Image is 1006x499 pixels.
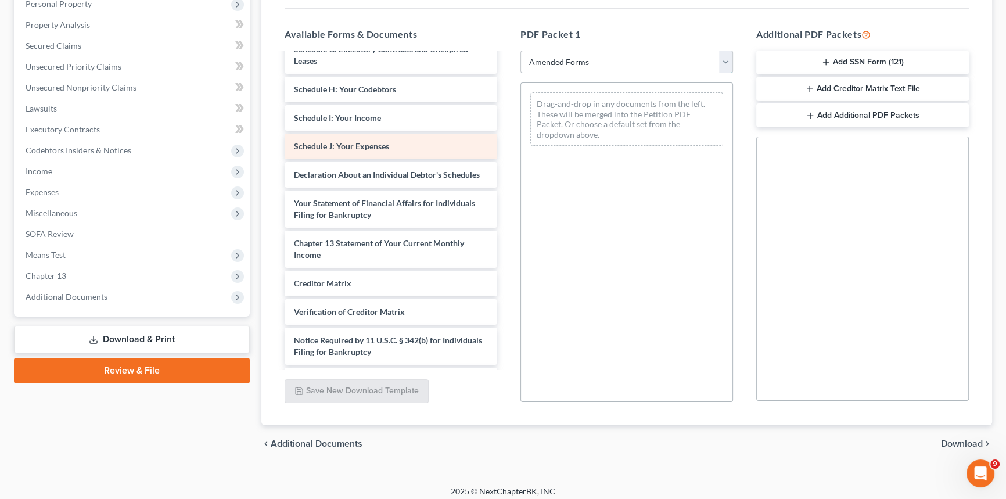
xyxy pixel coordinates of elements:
span: Chapter 13 [26,271,66,281]
span: Secured Claims [26,41,81,51]
a: Lawsuits [16,98,250,119]
h5: Additional PDF Packets [756,27,969,41]
span: Your Statement of Financial Affairs for Individuals Filing for Bankruptcy [294,198,475,220]
span: Declaration About an Individual Debtor's Schedules [294,170,480,180]
iframe: Intercom live chat [967,459,994,487]
span: Codebtors Insiders & Notices [26,145,131,155]
a: Unsecured Nonpriority Claims [16,77,250,98]
button: Add Creditor Matrix Text File [756,77,969,101]
span: Download [941,439,983,448]
span: Additional Documents [26,292,107,301]
span: Means Test [26,250,66,260]
i: chevron_right [983,439,992,448]
span: Property Analysis [26,20,90,30]
a: Unsecured Priority Claims [16,56,250,77]
span: Schedule I: Your Income [294,113,381,123]
span: Income [26,166,52,176]
a: Executory Contracts [16,119,250,140]
span: Creditor Matrix [294,278,351,288]
span: Lawsuits [26,103,57,113]
button: Download chevron_right [941,439,992,448]
a: Review & File [14,358,250,383]
span: SOFA Review [26,229,74,239]
span: Expenses [26,187,59,197]
button: Add Additional PDF Packets [756,103,969,128]
span: 9 [990,459,1000,469]
i: chevron_left [261,439,271,448]
div: Drag-and-drop in any documents from the left. These will be merged into the Petition PDF Packet. ... [530,92,723,146]
span: Schedule G: Executory Contracts and Unexpired Leases [294,44,468,66]
h5: Available Forms & Documents [285,27,497,41]
span: Executory Contracts [26,124,100,134]
a: Secured Claims [16,35,250,56]
a: Download & Print [14,326,250,353]
h5: PDF Packet 1 [520,27,733,41]
span: Unsecured Priority Claims [26,62,121,71]
a: SOFA Review [16,224,250,245]
span: Additional Documents [271,439,362,448]
a: chevron_left Additional Documents [261,439,362,448]
span: Miscellaneous [26,208,77,218]
span: Chapter 13 Statement of Your Current Monthly Income [294,238,464,260]
span: Verification of Creditor Matrix [294,307,405,317]
button: Save New Download Template [285,379,429,404]
a: Property Analysis [16,15,250,35]
button: Add SSN Form (121) [756,51,969,75]
span: Notice Required by 11 U.S.C. § 342(b) for Individuals Filing for Bankruptcy [294,335,482,357]
span: Unsecured Nonpriority Claims [26,82,136,92]
span: Schedule J: Your Expenses [294,141,389,151]
span: Schedule H: Your Codebtors [294,84,396,94]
